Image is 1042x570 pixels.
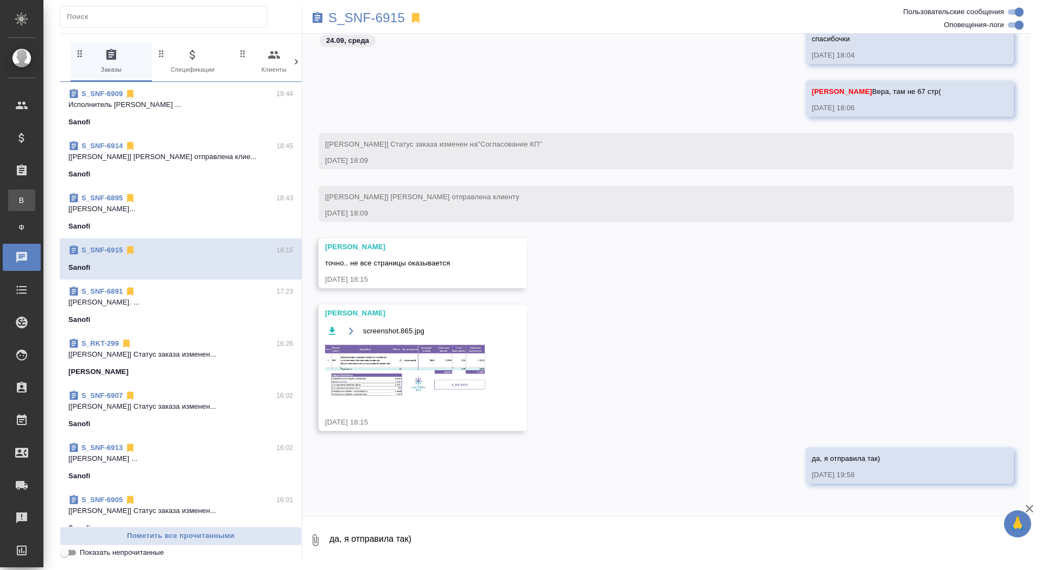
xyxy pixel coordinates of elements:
[81,194,123,202] a: S_SNF-6895
[325,193,519,201] span: [[PERSON_NAME]] [PERSON_NAME] отправлена клиенту
[60,82,302,134] div: S_SNF-690919:44Исполнитель [PERSON_NAME] ...Sanofi
[276,193,293,204] p: 18:43
[60,488,302,540] div: S_SNF-690516:01[[PERSON_NAME]] Статус заказа изменен...Sanofi
[325,242,489,252] div: [PERSON_NAME]
[81,90,123,98] a: S_SNF-6909
[325,259,450,267] span: точно.. не все страницы оказывается
[125,193,136,204] svg: Отписаться
[1008,512,1027,535] span: 🙏
[344,324,358,338] button: Открыть на драйве
[67,9,267,24] input: Поиск
[60,186,302,238] div: S_SNF-689518:43[[PERSON_NAME]...Sanofi
[60,332,302,384] div: S_RKT-29916:26[[PERSON_NAME]] Статус заказа изменен...[PERSON_NAME]
[68,453,293,464] p: [[PERSON_NAME] ...
[68,419,91,429] p: Sanofi
[68,523,91,534] p: Sanofi
[276,88,293,99] p: 19:44
[60,280,302,332] div: S_SNF-689117:23[[PERSON_NAME]. ...Sanofi
[325,155,976,166] div: [DATE] 18:09
[325,343,488,398] img: screenshot.865.jpg
[60,134,302,186] div: S_SNF-691418:45[[PERSON_NAME]] [PERSON_NAME] отправлена клие...Sanofi
[363,326,424,337] span: screenshot.865.jpg
[156,48,229,75] span: Спецификации
[944,20,1004,30] span: Оповещения-логи
[276,338,293,349] p: 16:26
[812,87,872,96] span: [PERSON_NAME]
[325,140,542,148] span: [[PERSON_NAME]] Статус заказа изменен на
[125,390,136,401] svg: Отписаться
[478,140,542,148] span: "Согласование КП"
[68,471,91,482] p: Sanofi
[325,324,339,338] button: Скачать
[125,495,136,505] svg: Отписаться
[812,454,880,463] span: да, я отправила так)
[68,204,293,214] p: [[PERSON_NAME]...
[125,88,136,99] svg: Отписаться
[60,527,302,546] button: Пометить все прочитанными
[125,245,136,256] svg: Отписаться
[68,401,293,412] p: [[PERSON_NAME]] Статус заказа изменен...
[812,87,941,96] span: Вера, там не 67 стр(
[325,417,489,428] div: [DATE] 18:15
[14,222,30,233] span: Ф
[125,442,136,453] svg: Отписаться
[60,436,302,488] div: S_SNF-691316:02[[PERSON_NAME] ...Sanofi
[68,314,91,325] p: Sanofi
[68,297,293,308] p: [[PERSON_NAME]. ...
[276,442,293,453] p: 16:02
[238,48,310,75] span: Клиенты
[325,274,489,285] div: [DATE] 18:15
[328,12,405,23] a: S_SNF-6915
[238,48,248,59] svg: Зажми и перетащи, чтобы поменять порядок вкладок
[121,338,132,349] svg: Отписаться
[75,48,85,59] svg: Зажми и перетащи, чтобы поменять порядок вкладок
[60,238,302,280] div: S_SNF-691518:15Sanofi
[68,221,91,232] p: Sanofi
[81,287,123,295] a: S_SNF-6891
[68,366,129,377] p: [PERSON_NAME]
[68,505,293,516] p: [[PERSON_NAME]] Статус заказа изменен...
[276,141,293,151] p: 18:45
[75,48,148,75] span: Заказы
[276,245,293,256] p: 18:15
[326,35,369,46] p: 24.09, среда
[81,391,123,400] a: S_SNF-6907
[81,496,123,504] a: S_SNF-6905
[14,195,30,206] span: В
[325,208,976,219] div: [DATE] 18:09
[812,50,976,61] div: [DATE] 18:04
[156,48,167,59] svg: Зажми и перетащи, чтобы поменять порядок вкладок
[68,99,293,110] p: Исполнитель [PERSON_NAME] ...
[276,495,293,505] p: 16:01
[68,349,293,360] p: [[PERSON_NAME]] Статус заказа изменен...
[66,530,296,542] span: Пометить все прочитанными
[325,308,489,319] div: [PERSON_NAME]
[60,384,302,436] div: S_SNF-690716:02[[PERSON_NAME]] Статус заказа изменен...Sanofi
[68,117,91,128] p: Sanofi
[81,246,123,254] a: S_SNF-6915
[81,142,123,150] a: S_SNF-6914
[8,189,35,211] a: В
[903,7,1004,17] span: Пользовательские сообщения
[80,547,164,558] span: Показать непрочитанные
[8,217,35,238] a: Ф
[276,286,293,297] p: 17:23
[1004,510,1031,537] button: 🙏
[68,151,293,162] p: [[PERSON_NAME]] [PERSON_NAME] отправлена клие...
[68,169,91,180] p: Sanofi
[125,141,136,151] svg: Отписаться
[276,390,293,401] p: 16:02
[812,470,976,480] div: [DATE] 19:58
[125,286,136,297] svg: Отписаться
[81,339,119,347] a: S_RKT-299
[81,444,123,452] a: S_SNF-6913
[812,103,976,113] div: [DATE] 18:06
[68,262,91,273] p: Sanofi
